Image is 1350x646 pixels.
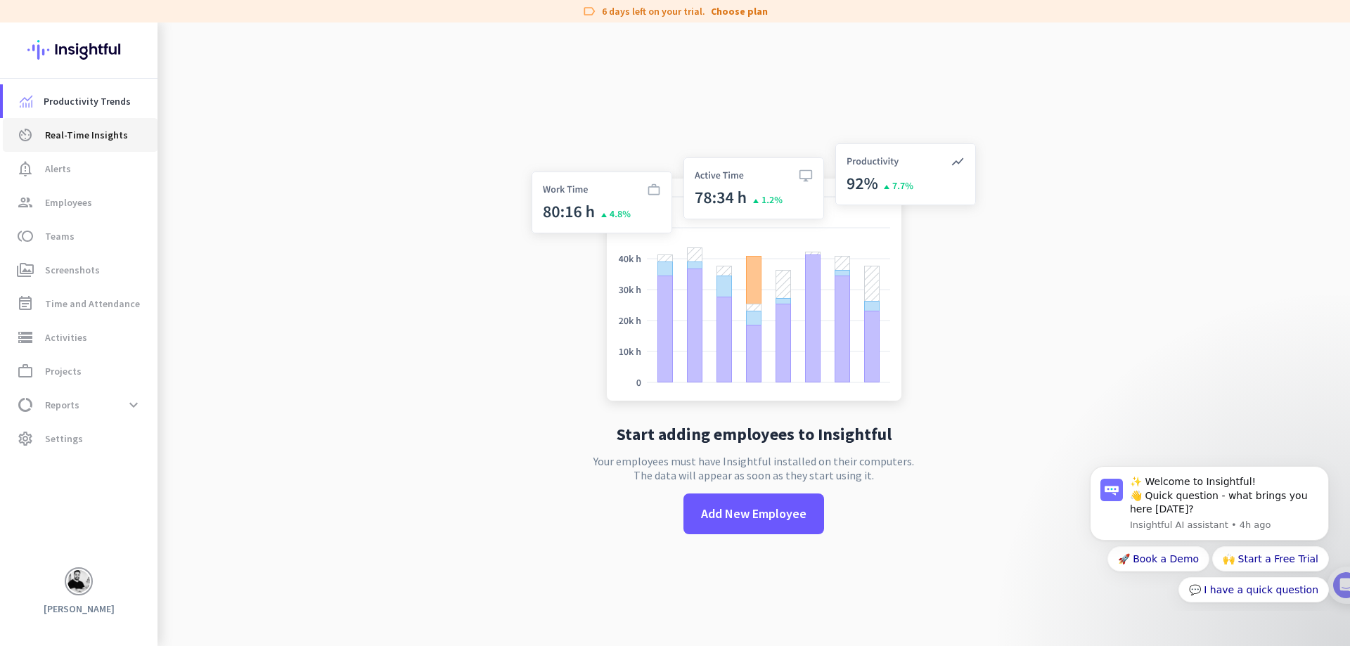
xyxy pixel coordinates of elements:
[3,354,157,388] a: work_outlineProjects
[44,93,131,110] span: Productivity Trends
[3,84,157,118] a: menu-itemProductivity Trends
[27,22,130,77] img: Insightful logo
[45,295,140,312] span: Time and Attendance
[1069,453,1350,611] iframe: Intercom notifications message
[17,127,34,143] i: av_timer
[67,570,90,593] img: avatar
[121,392,146,418] button: expand_more
[45,329,87,346] span: Activities
[17,228,34,245] i: toll
[45,261,100,278] span: Screenshots
[17,160,34,177] i: notification_important
[17,194,34,211] i: group
[3,422,157,456] a: settingsSettings
[521,135,986,415] img: no-search-results
[17,261,34,278] i: perm_media
[582,4,596,18] i: label
[45,228,75,245] span: Teams
[617,426,892,443] h2: Start adding employees to Insightful
[3,321,157,354] a: storageActivities
[3,253,157,287] a: perm_mediaScreenshots
[45,160,71,177] span: Alerts
[593,454,914,482] p: Your employees must have Insightful installed on their computers. The data will appear as soon as...
[17,363,34,380] i: work_outline
[17,295,34,312] i: event_note
[3,219,157,253] a: tollTeams
[45,127,128,143] span: Real-Time Insights
[20,95,32,108] img: menu-item
[17,396,34,413] i: data_usage
[711,4,768,18] a: Choose plan
[17,430,34,447] i: settings
[45,430,83,447] span: Settings
[683,493,824,534] button: Add New Employee
[3,287,157,321] a: event_noteTime and Attendance
[701,505,806,523] span: Add New Employee
[45,363,82,380] span: Projects
[45,194,92,211] span: Employees
[17,329,34,346] i: storage
[45,396,79,413] span: Reports
[3,152,157,186] a: notification_importantAlerts
[3,186,157,219] a: groupEmployees
[3,118,157,152] a: av_timerReal-Time Insights
[3,388,157,422] a: data_usageReportsexpand_more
